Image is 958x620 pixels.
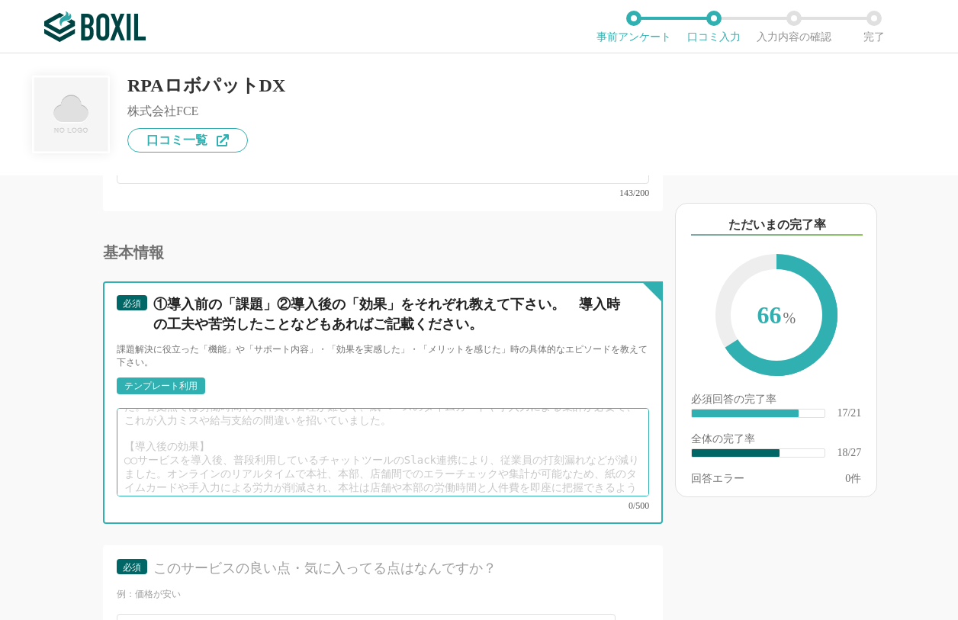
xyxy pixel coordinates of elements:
li: 入力内容の確認 [754,11,834,43]
li: 完了 [834,11,914,43]
div: ​ [692,410,798,417]
div: 例：価格が安い [117,588,649,601]
span: 必須 [123,298,141,309]
li: 事前アンケート [593,11,673,43]
div: 17/21 [837,408,861,419]
div: 基本情報 [103,245,663,260]
div: 課題解決に役立った「機能」や「サポート内容」・「効果を実感した」・「メリットを感じた」時の具体的なエピソードを教えて下さい。 [117,343,649,369]
div: 件 [845,474,861,484]
a: 口コミ一覧 [127,128,248,153]
div: 回答エラー [691,474,744,484]
div: 143/200 [117,188,649,198]
div: ​ [692,449,780,457]
div: テンプレート利用 [124,381,198,390]
div: 株式会社FCE [127,105,285,117]
span: 必須 [123,562,141,573]
div: ただいまの完了率 [691,216,863,236]
span: 66 [731,269,822,364]
div: 0/500 [117,501,649,510]
img: ボクシルSaaS_ロゴ [44,11,146,42]
div: ①導入前の「課題」②導入後の「効果」をそれぞれ教えて下さい。 導入時の工夫や苦労したことなどもあればご記載ください。 [153,295,632,333]
span: % [783,310,796,326]
span: 口コミ一覧 [146,134,207,146]
div: 18/27 [837,448,861,458]
div: このサービスの良い点・気に入ってる点はなんですか？ [153,559,632,578]
div: RPAロボパットDX [127,76,285,95]
div: 全体の完了率 [691,434,861,448]
div: 必須回答の完了率 [691,394,861,408]
span: 0 [845,473,850,484]
li: 口コミ入力 [673,11,754,43]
